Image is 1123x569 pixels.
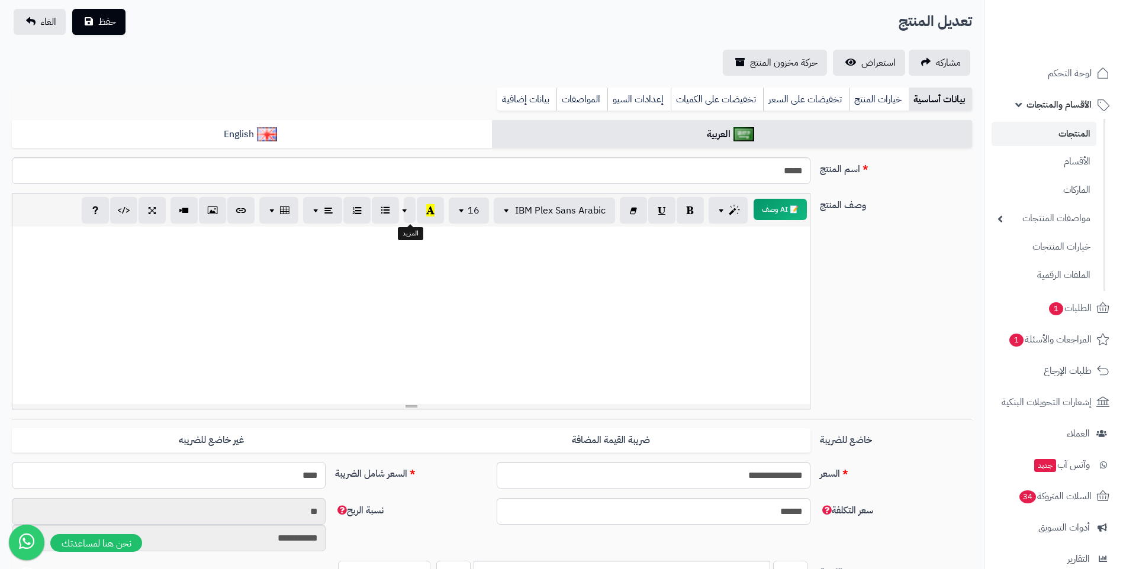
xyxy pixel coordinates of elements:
a: طلبات الإرجاع [992,357,1116,385]
span: حفظ [98,15,116,29]
a: الغاء [14,9,66,35]
button: حفظ [72,9,126,35]
span: استعراض [861,56,896,70]
a: مواصفات المنتجات [992,206,1096,231]
span: الغاء [41,15,56,29]
div: المزيد [398,227,423,240]
a: الملفات الرقمية [992,263,1096,288]
a: استعراض [833,50,905,76]
a: أدوات التسويق [992,513,1116,542]
span: لوحة التحكم [1048,65,1092,82]
span: 1 [1049,302,1063,315]
a: الأقسام [992,149,1096,174]
a: الطلبات1 [992,294,1116,322]
label: السعر [815,462,977,481]
label: خاضع للضريبة [815,428,977,447]
a: تخفيضات على الكميات [671,88,763,111]
button: IBM Plex Sans Arabic [494,198,615,224]
span: وآتس آب [1033,457,1090,473]
span: 16 [468,203,480,218]
label: ضريبة القيمة المضافة [411,428,810,452]
a: English [12,120,492,149]
span: حركة مخزون المنتج [750,56,818,70]
label: السعر شامل الضريبة [330,462,492,481]
img: العربية [733,127,754,141]
a: تخفيضات على السعر [763,88,849,111]
a: إشعارات التحويلات البنكية [992,388,1116,416]
span: مشاركه [936,56,961,70]
a: بيانات إضافية [497,88,556,111]
span: المراجعات والأسئلة [1008,331,1092,348]
a: العربية [492,120,972,149]
span: الطلبات [1048,300,1092,316]
a: إعدادات السيو [607,88,671,111]
span: الأقسام والمنتجات [1027,96,1092,113]
span: 1 [1009,334,1024,347]
span: IBM Plex Sans Arabic [515,203,606,218]
a: خيارات المنتج [849,88,909,111]
span: السلات المتروكة [1018,488,1092,505]
label: غير خاضع للضريبه [12,428,411,452]
label: وصف المنتج [815,193,977,212]
a: السلات المتروكة34 [992,482,1116,510]
span: التقارير [1067,551,1090,567]
a: وآتس آبجديد [992,451,1116,479]
span: 34 [1019,490,1036,503]
span: العملاء [1067,425,1090,442]
a: المنتجات [992,122,1096,146]
a: المراجعات والأسئلة1 [992,325,1116,354]
span: طلبات الإرجاع [1044,363,1092,379]
a: مشاركه [909,50,970,76]
span: أدوات التسويق [1038,519,1090,536]
img: logo-2.png [1042,33,1112,58]
span: سعر التكلفة [820,503,873,518]
a: حركة مخزون المنتج [723,50,827,76]
h2: تعديل المنتج [899,9,972,34]
label: اسم المنتج [815,157,977,176]
span: جديد [1034,459,1056,472]
button: 📝 AI وصف [754,199,807,220]
span: نسبة الربح [335,503,384,518]
a: لوحة التحكم [992,59,1116,88]
a: العملاء [992,419,1116,448]
button: 16 [449,198,489,224]
a: بيانات أساسية [909,88,972,111]
a: الماركات [992,177,1096,203]
a: خيارات المنتجات [992,234,1096,260]
a: المواصفات [556,88,607,111]
span: إشعارات التحويلات البنكية [1002,394,1092,410]
img: English [257,127,278,141]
